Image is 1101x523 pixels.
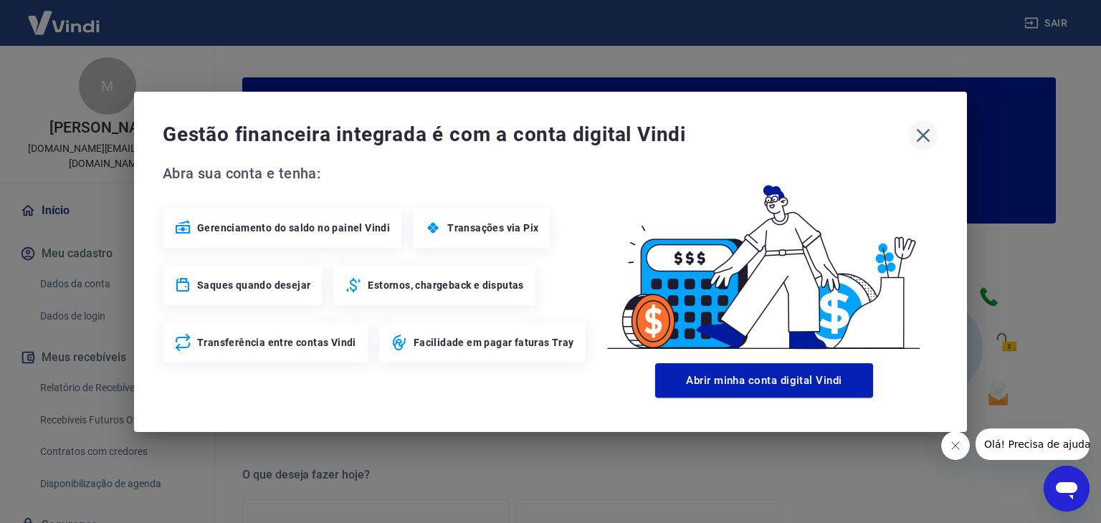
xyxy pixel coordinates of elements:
span: Olá! Precisa de ajuda? [9,10,120,21]
span: Abra sua conta e tenha: [163,162,590,185]
span: Saques quando desejar [197,278,310,292]
iframe: Fechar mensagem [941,431,970,460]
iframe: Botão para abrir a janela de mensagens [1044,466,1090,512]
iframe: Mensagem da empresa [976,428,1090,460]
span: Estornos, chargeback e disputas [368,278,523,292]
button: Abrir minha conta digital Vindi [655,363,873,398]
span: Facilidade em pagar faturas Tray [414,335,574,350]
span: Transações via Pix [447,221,538,235]
span: Transferência entre contas Vindi [197,335,356,350]
img: Good Billing [590,162,938,358]
span: Gerenciamento do saldo no painel Vindi [197,221,390,235]
span: Gestão financeira integrada é com a conta digital Vindi [163,120,908,149]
